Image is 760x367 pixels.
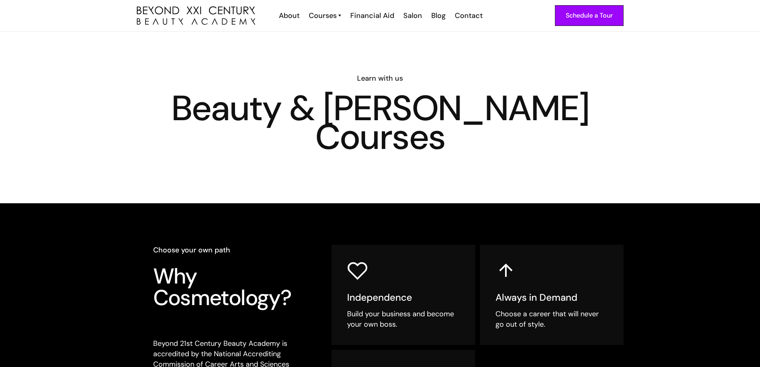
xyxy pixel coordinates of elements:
div: Schedule a Tour [566,10,613,21]
div: Financial Aid [350,10,394,21]
a: home [137,6,255,25]
h5: Independence [347,292,460,304]
a: Courses [309,10,341,21]
a: Financial Aid [345,10,398,21]
a: Salon [398,10,426,21]
img: heart icon [347,260,368,281]
a: Contact [450,10,487,21]
div: Courses [309,10,337,21]
div: Salon [403,10,422,21]
h1: Beauty & [PERSON_NAME] Courses [137,94,624,151]
div: About [279,10,300,21]
a: Blog [426,10,450,21]
h6: Learn with us [137,73,624,83]
a: About [274,10,304,21]
h6: Choose your own path [153,245,309,255]
div: Build your business and become your own boss. [347,309,460,329]
img: beyond 21st century beauty academy logo [137,6,255,25]
div: Choose a career that will never go out of style. [495,309,608,329]
h3: Why Cosmetology? [153,266,309,309]
img: up arrow [495,260,516,281]
h5: Always in Demand [495,292,608,304]
div: Blog [431,10,446,21]
a: Schedule a Tour [555,5,624,26]
div: Contact [455,10,483,21]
